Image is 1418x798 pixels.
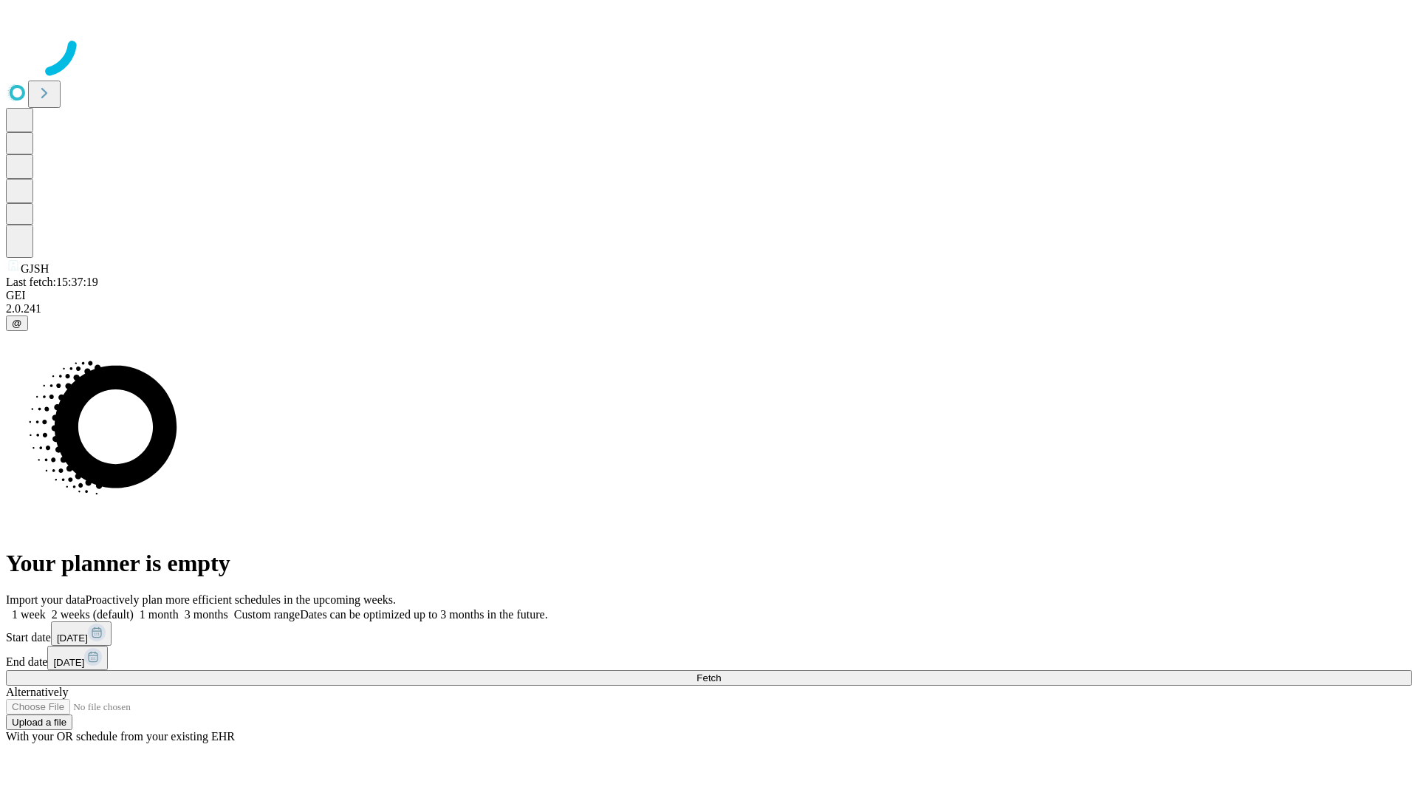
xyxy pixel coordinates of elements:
[234,608,300,621] span: Custom range
[6,646,1412,670] div: End date
[21,262,49,275] span: GJSH
[6,686,68,698] span: Alternatively
[52,608,134,621] span: 2 weeks (default)
[6,730,235,743] span: With your OR schedule from your existing EHR
[6,316,28,331] button: @
[6,670,1412,686] button: Fetch
[6,621,1412,646] div: Start date
[86,593,396,606] span: Proactively plan more efficient schedules in the upcoming weeks.
[6,289,1412,302] div: GEI
[51,621,112,646] button: [DATE]
[696,672,721,683] span: Fetch
[6,550,1412,577] h1: Your planner is empty
[53,657,84,668] span: [DATE]
[300,608,547,621] span: Dates can be optimized up to 3 months in the future.
[12,318,22,329] span: @
[57,632,88,644] span: [DATE]
[6,715,72,730] button: Upload a file
[185,608,228,621] span: 3 months
[47,646,108,670] button: [DATE]
[6,593,86,606] span: Import your data
[6,302,1412,316] div: 2.0.241
[140,608,179,621] span: 1 month
[6,276,98,288] span: Last fetch: 15:37:19
[12,608,46,621] span: 1 week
